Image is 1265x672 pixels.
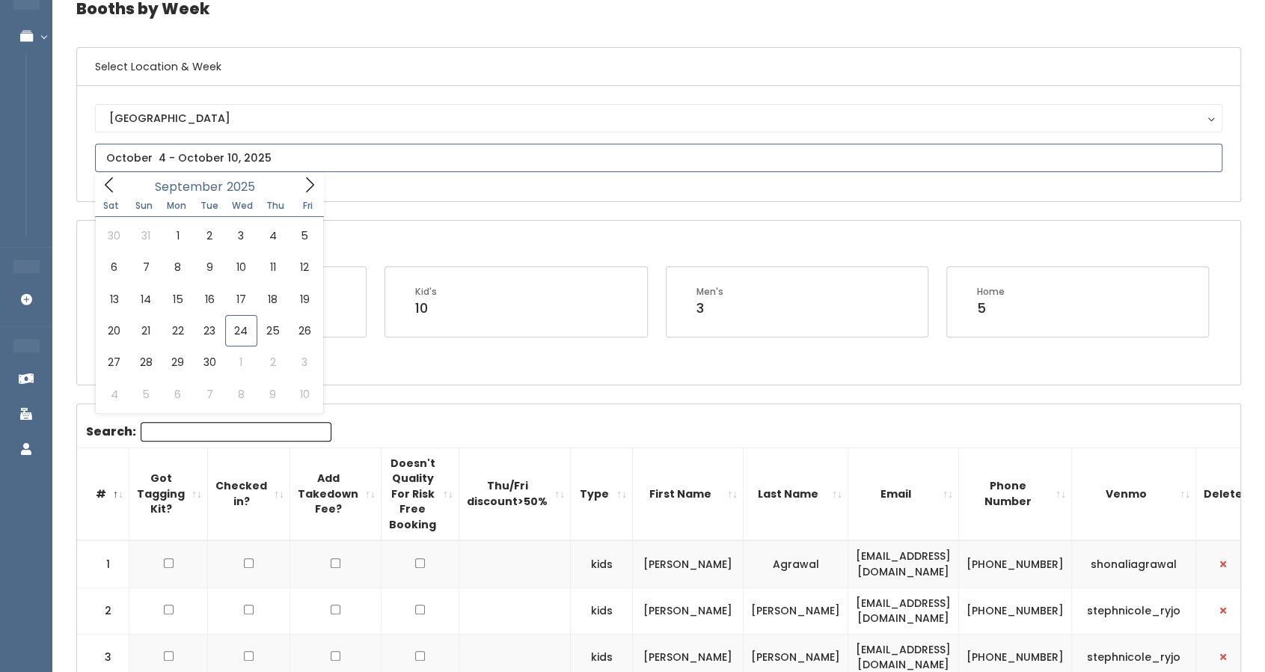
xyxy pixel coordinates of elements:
span: October 8, 2025 [225,379,257,410]
td: [EMAIL_ADDRESS][DOMAIN_NAME] [848,587,959,634]
th: Got Tagging Kit?: activate to sort column ascending [129,448,208,540]
span: Fri [292,201,325,210]
span: September [155,181,223,193]
div: Kid's [415,285,437,299]
span: September 7, 2025 [130,251,162,283]
td: kids [571,540,633,587]
th: Delete: activate to sort column ascending [1196,448,1261,540]
span: September 25, 2025 [257,315,289,346]
td: kids [571,587,633,634]
td: [PERSON_NAME] [633,540,744,587]
span: September 15, 2025 [162,284,193,315]
span: August 31, 2025 [130,220,162,251]
th: Checked in?: activate to sort column ascending [208,448,290,540]
span: September 17, 2025 [225,284,257,315]
span: September 4, 2025 [257,220,289,251]
button: [GEOGRAPHIC_DATA] [95,104,1222,132]
td: [PHONE_NUMBER] [959,540,1072,587]
span: October 6, 2025 [162,379,193,410]
span: September 19, 2025 [289,284,320,315]
span: September 5, 2025 [289,220,320,251]
span: August 30, 2025 [99,220,130,251]
div: 10 [415,299,437,318]
span: October 4, 2025 [99,379,130,410]
span: Mon [160,201,193,210]
span: September 21, 2025 [130,315,162,346]
th: #: activate to sort column descending [77,448,129,540]
th: First Name: activate to sort column ascending [633,448,744,540]
td: shonaliagrawal [1072,540,1196,587]
span: October 9, 2025 [257,379,289,410]
span: October 3, 2025 [289,346,320,378]
th: Thu/Fri discount&gt;50%: activate to sort column ascending [459,448,571,540]
td: Agrawal [744,540,848,587]
td: 1 [77,540,129,587]
span: September 20, 2025 [99,315,130,346]
label: Search: [86,422,331,442]
div: 5 [977,299,1005,318]
td: 2 [77,587,129,634]
span: Wed [226,201,259,210]
span: September 9, 2025 [194,251,225,283]
div: Men's [696,285,723,299]
span: September 12, 2025 [289,251,320,283]
td: [PHONE_NUMBER] [959,587,1072,634]
td: [PERSON_NAME] [744,587,848,634]
th: Phone Number: activate to sort column ascending [959,448,1072,540]
span: September 11, 2025 [257,251,289,283]
td: [PERSON_NAME] [633,587,744,634]
span: September 13, 2025 [99,284,130,315]
span: October 2, 2025 [257,346,289,378]
input: October 4 - October 10, 2025 [95,144,1222,172]
span: September 6, 2025 [99,251,130,283]
th: Doesn't Quality For Risk Free Booking : activate to sort column ascending [382,448,459,540]
span: September 10, 2025 [225,251,257,283]
th: Type: activate to sort column ascending [571,448,633,540]
span: Tue [193,201,226,210]
span: September 1, 2025 [162,220,193,251]
div: 3 [696,299,723,318]
span: September 27, 2025 [99,346,130,378]
div: Home [977,285,1005,299]
span: October 10, 2025 [289,379,320,410]
div: [GEOGRAPHIC_DATA] [109,110,1208,126]
span: September 8, 2025 [162,251,193,283]
span: September 30, 2025 [194,346,225,378]
span: September 16, 2025 [194,284,225,315]
input: Search: [141,422,331,442]
h6: Select Location & Week [77,48,1240,86]
span: September 3, 2025 [225,220,257,251]
span: September 22, 2025 [162,315,193,346]
input: Year [223,177,268,196]
span: October 7, 2025 [194,379,225,410]
span: September 14, 2025 [130,284,162,315]
span: Thu [259,201,292,210]
th: Add Takedown Fee?: activate to sort column ascending [290,448,382,540]
span: October 1, 2025 [225,346,257,378]
td: [EMAIL_ADDRESS][DOMAIN_NAME] [848,540,959,587]
span: September 23, 2025 [194,315,225,346]
td: stephnicole_ryjo [1072,587,1196,634]
span: September 28, 2025 [130,346,162,378]
span: September 29, 2025 [162,346,193,378]
th: Last Name: activate to sort column ascending [744,448,848,540]
span: September 26, 2025 [289,315,320,346]
th: Email: activate to sort column ascending [848,448,959,540]
span: September 18, 2025 [257,284,289,315]
span: October 5, 2025 [130,379,162,410]
span: Sat [95,201,128,210]
th: Venmo: activate to sort column ascending [1072,448,1196,540]
span: September 2, 2025 [194,220,225,251]
span: September 24, 2025 [225,315,257,346]
span: Sun [127,201,160,210]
